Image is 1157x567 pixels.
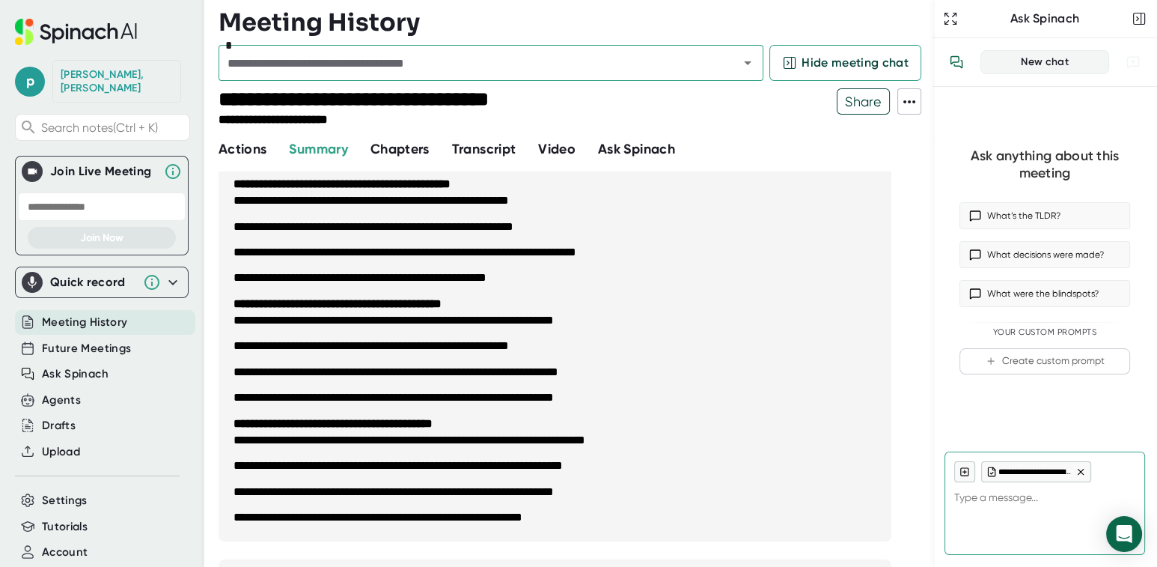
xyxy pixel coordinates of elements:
button: Settings [42,492,88,509]
button: Actions [219,139,266,160]
div: Hutson, Pamela [61,68,173,94]
button: Ask Spinach [42,366,109,383]
div: Your Custom Prompts [959,327,1130,338]
div: Quick record [22,267,182,297]
span: Actions [219,141,266,157]
button: Tutorials [42,518,88,536]
div: Open Intercom Messenger [1106,516,1142,552]
button: Create custom prompt [959,348,1130,375]
div: Join Live Meeting [50,164,156,179]
button: Join Now [28,227,176,249]
button: Transcript [452,139,516,160]
button: Account [42,544,88,561]
span: Share [837,88,889,115]
button: Open [737,52,758,73]
span: Join Now [80,231,123,244]
button: Future Meetings [42,340,131,357]
span: Chapters [370,141,430,157]
img: Join Live Meeting [25,164,40,179]
span: Video [538,141,576,157]
div: Quick record [50,275,135,290]
h3: Meeting History [219,8,420,37]
button: Close conversation sidebar [1129,8,1150,29]
div: Join Live MeetingJoin Live Meeting [22,157,182,187]
button: Chapters [370,139,430,160]
span: Ask Spinach [598,141,675,157]
button: Upload [42,443,80,461]
div: Ask Spinach [961,11,1129,26]
span: Search notes (Ctrl + K) [41,121,186,135]
button: What were the blindspots? [959,280,1130,307]
button: Expand to Ask Spinach page [940,8,961,29]
button: Agents [42,392,81,409]
div: New chat [990,55,1099,69]
button: What’s the TLDR? [959,202,1130,229]
button: Share [837,88,890,115]
button: View conversation history [941,47,971,77]
span: Hide meeting chat [802,54,909,72]
button: Drafts [42,417,76,434]
button: Hide meeting chat [769,45,921,81]
button: Meeting History [42,314,127,331]
span: Summary [289,141,347,157]
span: Transcript [452,141,516,157]
button: Video [538,139,576,160]
span: p [15,67,45,97]
button: Ask Spinach [598,139,675,160]
div: Ask anything about this meeting [959,148,1130,181]
button: What decisions were made? [959,241,1130,268]
button: Summary [289,139,347,160]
